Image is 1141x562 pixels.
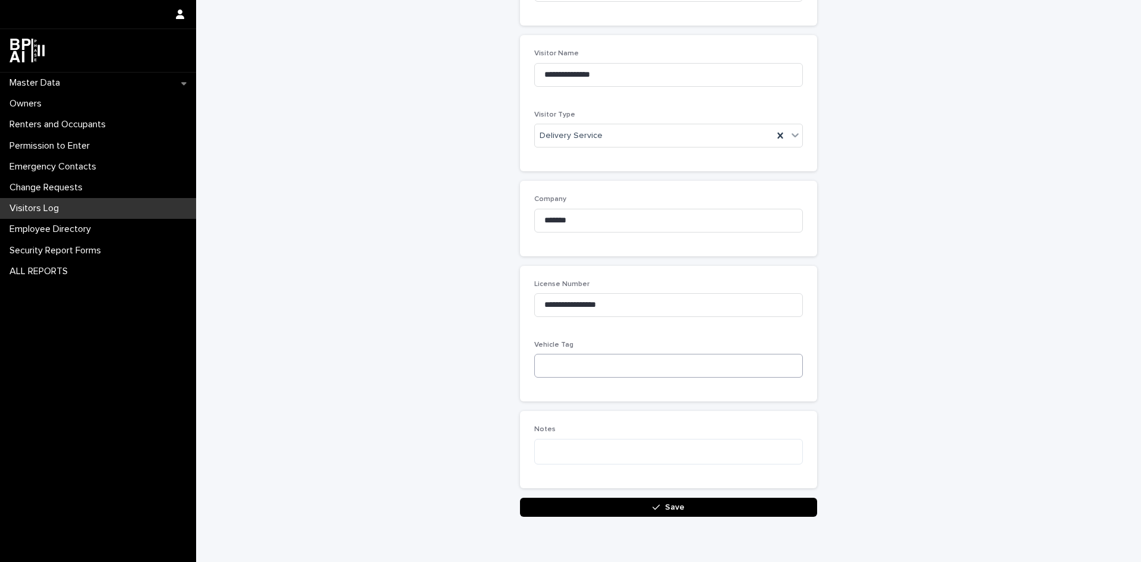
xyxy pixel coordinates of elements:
p: Permission to Enter [5,140,99,152]
span: License Number [534,281,590,288]
p: Employee Directory [5,224,100,235]
span: Vehicle Tag [534,341,573,348]
p: Renters and Occupants [5,119,115,130]
p: Security Report Forms [5,245,111,256]
p: Master Data [5,77,70,89]
span: Visitor Type [534,111,575,118]
p: Change Requests [5,182,92,193]
button: Save [520,498,817,517]
p: Owners [5,98,51,109]
span: Notes [534,426,556,433]
span: Visitor Name [534,50,579,57]
p: ALL REPORTS [5,266,77,277]
span: Save [665,503,685,511]
img: dwgmcNfxSF6WIOOXiGgu [10,39,45,62]
p: Visitors Log [5,203,68,214]
p: Emergency Contacts [5,161,106,172]
span: Company [534,196,566,203]
span: Delivery Service [540,130,603,142]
